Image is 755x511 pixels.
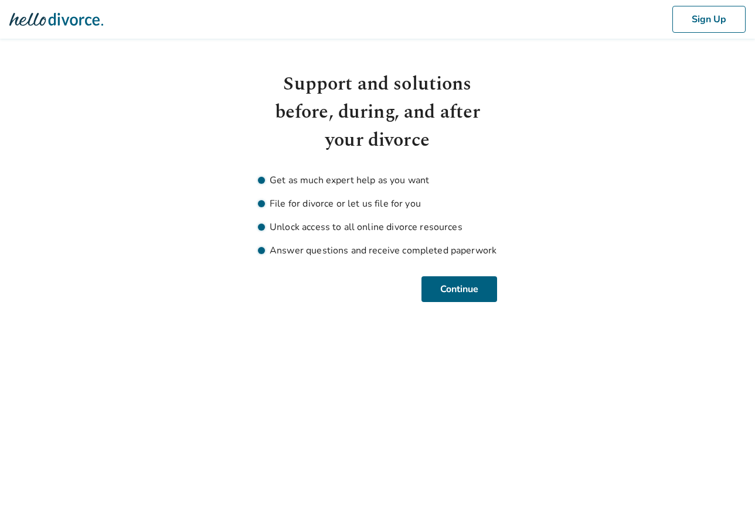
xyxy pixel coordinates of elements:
[672,6,746,33] button: Sign Up
[421,276,497,302] button: Continue
[258,220,497,234] li: Unlock access to all online divorce resources
[258,197,497,211] li: File for divorce or let us file for you
[9,8,103,31] img: Hello Divorce Logo
[258,244,497,258] li: Answer questions and receive completed paperwork
[258,70,497,155] h1: Support and solutions before, during, and after your divorce
[258,173,497,187] li: Get as much expert help as you want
